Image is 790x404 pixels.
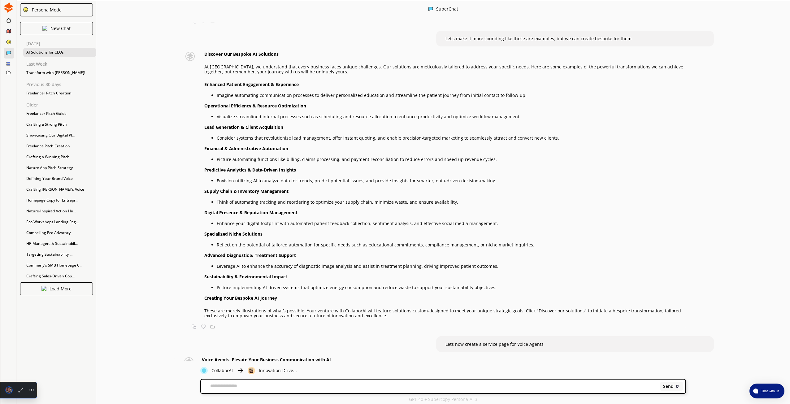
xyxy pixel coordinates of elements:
div: Homepage Copy for Entrepr... [23,196,96,205]
div: Crafting a Winning Pitch [23,152,96,162]
img: Close [237,367,244,374]
p: At [GEOGRAPHIC_DATA], we understand that every business faces unique challenges. Our solutions ar... [204,64,686,74]
strong: Discover Our Bespoke AI Solutions [204,51,279,57]
div: Compelling Eco Advocacy [23,228,96,237]
span: Chat with us [758,389,781,393]
img: Close [179,357,199,367]
div: Transform with [PERSON_NAME]! [23,68,96,77]
p: Innovation-Drive... [259,368,297,373]
li: Envision utilizing AI to analyze data for trends, predict potential issues, and provide insights ... [217,177,686,185]
img: Close [248,367,255,374]
li: Visualize streamlined internal processes such as scheduling and resource allocation to enhance pr... [217,113,686,120]
div: Showcasing Our Digital Pl... [23,131,96,140]
span: Let's make it more sounding like those are examples, but we can create bespoke for them [445,36,632,41]
img: Close [41,286,46,291]
li: Imagine automating communication processes to deliver personalized education and streamline the p... [217,91,686,99]
img: Close [42,26,47,31]
strong: Sustainability & Environmental Impact [204,274,287,280]
strong: Specialized Niche Solutions [204,231,263,237]
div: SuperChat [436,7,458,12]
strong: Advanced Diagnostic & Treatment Support [204,252,296,258]
p: CollaborAI [211,368,233,373]
div: Persona Mode [30,7,62,12]
img: Close [676,384,680,389]
strong: Supply Chain & Inventory Management [204,188,289,194]
div: Freelance Pitch Creation [23,141,96,151]
strong: Voice Agents: Elevate Your Business Communication with AI [202,357,331,363]
div: Commerly's SMB Homepage C... [23,261,96,270]
img: Close [200,367,208,374]
div: Nature-Inspired Action Hu... [23,206,96,216]
img: Favorite [201,324,206,329]
li: Think of automating tracking and reordering to optimize your supply chain, minimize waste, and en... [217,198,686,206]
img: Copy [192,324,196,329]
button: atlas-launcher [749,384,784,398]
div: HR Managers & Sustainabil... [23,239,96,248]
li: Picture implementing AI-driven systems that optimize energy consumption and reduce waste to suppo... [217,284,686,291]
strong: Predictive Analytics & Data-Driven Insights [204,167,296,173]
div: Crafting Sales-Driven Cop... [23,272,96,281]
p: Previous 30 days [26,82,96,87]
p: Load More [50,286,72,291]
div: Nature App Pitch Strategy [23,163,96,172]
li: Consider systems that revolutionize lead management, offer instant quoting, and enable precision-... [217,134,686,142]
strong: Enhanced Patient Engagement & Experience [204,81,299,87]
strong: Financial & Administrative Automation [204,146,288,151]
div: Defining Your Brand Voice [23,174,96,183]
span: Lets now create a service page for Voice Agents [445,341,544,347]
img: Save [210,324,215,329]
p: These are merely illustrations of what’s possible. Your venture with CollaborAI will feature solu... [204,308,686,318]
p: GPT 4o + Supercopy Persona-AI 3 [409,397,477,402]
p: Older [26,102,96,107]
div: Crafting a Strong Pitch [23,120,96,129]
strong: Operational Efficiency & Resource Optimization [204,103,306,109]
div: Crafting [PERSON_NAME]'s Voice [23,185,96,194]
li: Enhance your digital footprint with automated patient feedback collection, sentiment analysis, an... [217,219,686,227]
b: Send [663,384,674,389]
p: [DATE] [26,41,96,46]
div: Targeting Sustainability ... [23,250,96,259]
div: AI Solutions for CEOs [23,48,96,57]
p: Last Week [26,62,96,67]
img: Close [179,52,202,61]
p: New Chat [50,26,71,31]
strong: Creating Your Bespoke AI Journey [204,295,277,301]
li: Reflect on the potential of tailored automation for specific needs such as educational commitment... [217,241,686,249]
div: Freelancer Pitch Guide [23,109,96,118]
div: Eco Workshops Landing Pag... [23,217,96,227]
img: Close [428,7,433,11]
div: Freelancer Pitch Creation [23,89,96,98]
img: Close [23,7,28,12]
img: Close [3,2,14,13]
strong: Lead Generation & Client Acquisition [204,124,283,130]
strong: Digital Presence & Reputation Management [204,210,297,215]
li: Leverage AI to enhance the accuracy of diagnostic image analysis and assist in treatment planning... [217,262,686,270]
li: Picture automating functions like billing, claims processing, and payment reconciliation to reduc... [217,155,686,163]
